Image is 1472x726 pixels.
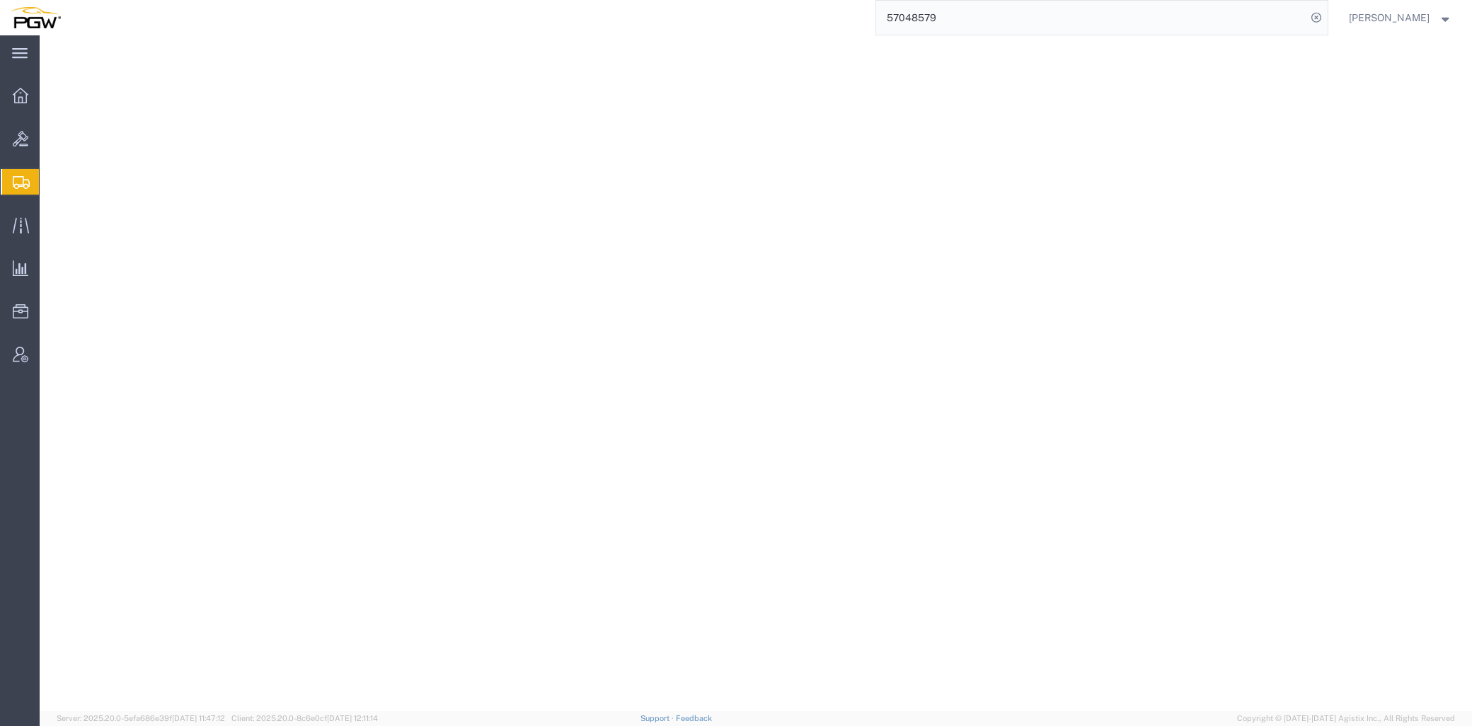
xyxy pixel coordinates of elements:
input: Search for shipment number, reference number [876,1,1306,35]
iframe: FS Legacy Container [40,35,1472,711]
img: logo [10,7,61,28]
span: [DATE] 11:47:12 [172,714,225,722]
a: Feedback [676,714,712,722]
span: Client: 2025.20.0-8c6e0cf [231,714,378,722]
span: Server: 2025.20.0-5efa686e39f [57,714,225,722]
span: Jesse Dawson [1349,10,1430,25]
span: Copyright © [DATE]-[DATE] Agistix Inc., All Rights Reserved [1237,713,1455,725]
button: [PERSON_NAME] [1348,9,1453,26]
a: Support [640,714,676,722]
span: [DATE] 12:11:14 [327,714,378,722]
